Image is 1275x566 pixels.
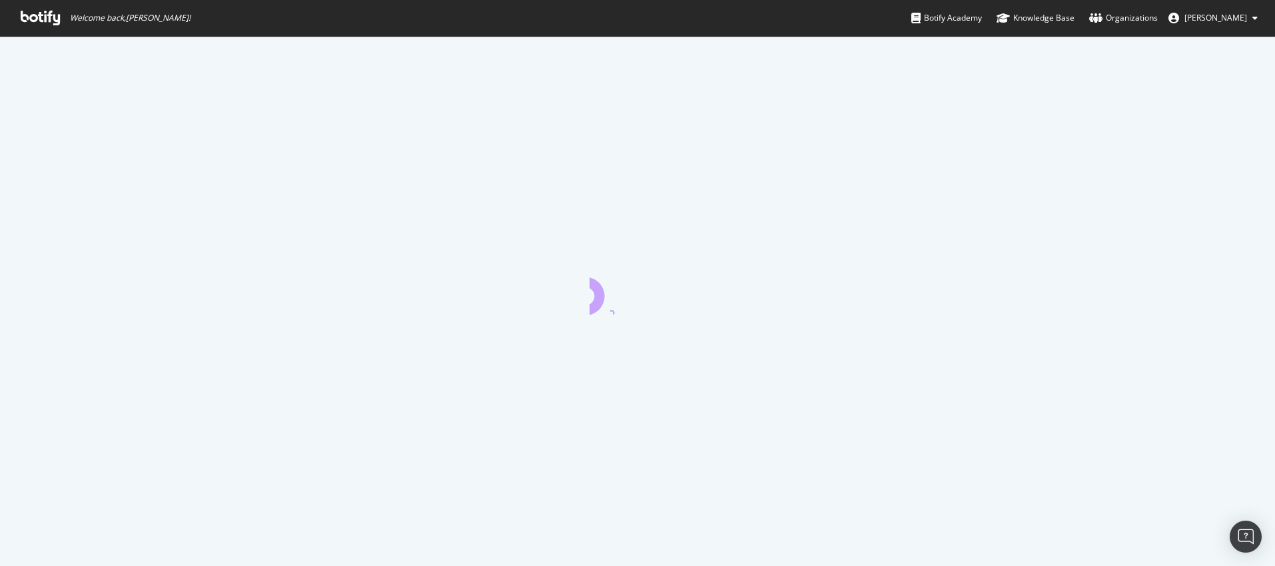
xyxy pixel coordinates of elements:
[70,13,191,23] span: Welcome back, [PERSON_NAME] !
[997,11,1074,25] div: Knowledge Base
[1089,11,1158,25] div: Organizations
[1158,7,1268,29] button: [PERSON_NAME]
[911,11,982,25] div: Botify Academy
[590,267,685,315] div: animation
[1230,521,1262,553] div: Open Intercom Messenger
[1184,12,1247,23] span: Marta Leira Gomez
